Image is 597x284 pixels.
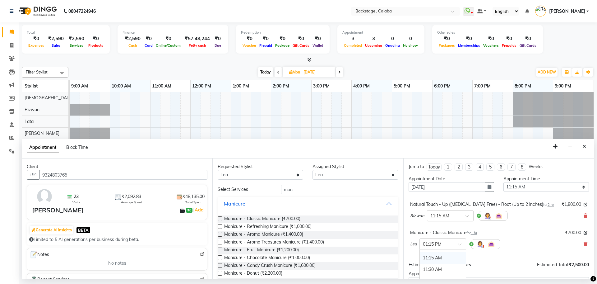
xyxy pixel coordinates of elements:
img: Hairdresser.png [484,212,491,220]
li: 7 [507,163,516,171]
span: Manicure - Donut (₹2,200.00) [224,270,282,278]
img: Interior.png [495,212,502,220]
a: 9:00 PM [553,82,573,91]
div: 11:30 AM [420,264,466,275]
span: ₹2,092.83 [122,193,141,200]
span: Recent Services [30,276,70,283]
span: [PERSON_NAME] [549,8,585,15]
div: Weeks [529,163,543,170]
img: Interior.png [488,240,495,248]
small: for [466,231,477,235]
span: [DEMOGRAPHIC_DATA] [25,95,73,101]
span: Memberships [456,43,482,48]
span: 23 [74,193,79,200]
span: Products [87,43,105,48]
a: 12:00 PM [191,82,213,91]
li: 5 [486,163,494,171]
input: Search by Name/Mobile/Email/Code [39,170,207,180]
div: Total [27,30,105,35]
a: 2:00 PM [271,82,291,91]
span: Sales [50,43,62,48]
small: for [543,202,554,207]
div: Finance [123,30,223,35]
div: 11:15 AM [420,252,466,264]
span: ₹700.00 [565,230,581,236]
a: 11:00 AM [150,82,173,91]
button: Manicure [220,198,396,209]
button: ADD NEW [536,68,558,77]
div: ₹0 [27,35,46,42]
span: Completed [342,43,363,48]
div: ₹0 [456,35,482,42]
i: Edit price [584,231,587,235]
div: Requested Stylist [218,163,303,170]
button: Close [580,142,589,151]
span: Petty cash [187,43,208,48]
span: Today [258,67,273,77]
li: 6 [497,163,505,171]
li: 2 [455,163,463,171]
span: BETA [76,227,90,233]
span: Lea [410,241,417,247]
div: ₹0 [258,35,274,42]
span: Block Time [66,144,88,150]
span: Manicure - Refreshing Manicure (₹1,000.00) [224,223,312,231]
span: Appointment [27,142,59,153]
div: Select Services [213,186,276,193]
div: Assigned Stylist [312,163,398,170]
div: ₹0 [500,35,518,42]
span: ₹48,135.00 [183,193,205,200]
span: ADD NEW [538,70,556,74]
div: Limited to 5 AI generations per business during beta. [29,236,205,243]
span: Notes [30,251,49,259]
img: Rashmi Banerjee [535,6,546,17]
div: Appointment Date [409,176,494,182]
span: Rizwan [410,213,424,219]
div: ₹0 [212,35,223,42]
a: 10:00 AM [110,82,132,91]
span: 1 hr [471,231,477,235]
img: Hairdresser.png [476,240,484,248]
div: ₹0 [518,35,538,42]
input: yyyy-mm-dd [409,182,485,192]
span: Stylist [25,83,38,89]
li: 8 [518,163,526,171]
span: Cash [127,43,139,48]
span: | [192,206,205,214]
button: +91 [27,170,40,180]
div: [PERSON_NAME] [32,206,84,215]
span: Visits [72,200,80,205]
div: Appointment [342,30,419,35]
span: Vouchers [482,43,500,48]
span: Expenses [27,43,46,48]
div: Appointment Notes [409,271,589,277]
div: Redemption [241,30,325,35]
span: Packages [437,43,456,48]
div: Today [428,164,440,170]
span: ₹1,800.00 [562,201,581,208]
div: Manicure - Classic Manicure [410,230,477,236]
div: 0 [401,35,419,42]
a: 1:00 PM [231,82,251,91]
div: Appointment Time [503,176,589,182]
span: Total Spent [185,200,202,205]
span: Average Spent [121,200,142,205]
input: Search by service name [281,185,398,194]
div: ₹57,48,244 [182,35,212,42]
div: ₹2,590 [66,35,87,42]
span: Lata [25,119,34,124]
span: Manicure - Fruit Manicure (₹1,200.00) [224,247,299,254]
span: Manicure - Chocolate Manicure (₹1,000.00) [224,254,310,262]
div: ₹0 [482,35,500,42]
div: ₹2,590 [46,35,66,42]
a: 6:00 PM [433,82,452,91]
span: Package [274,43,291,48]
span: ₹2,500.00 [569,262,589,267]
span: No notes [108,260,126,267]
input: 2025-10-06 [302,68,333,77]
span: Voucher [241,43,258,48]
div: ₹0 [154,35,182,42]
span: Gift Cards [518,43,538,48]
span: Manicure - Classic Manicure (₹700.00) [224,215,300,223]
div: ₹0 [87,35,105,42]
